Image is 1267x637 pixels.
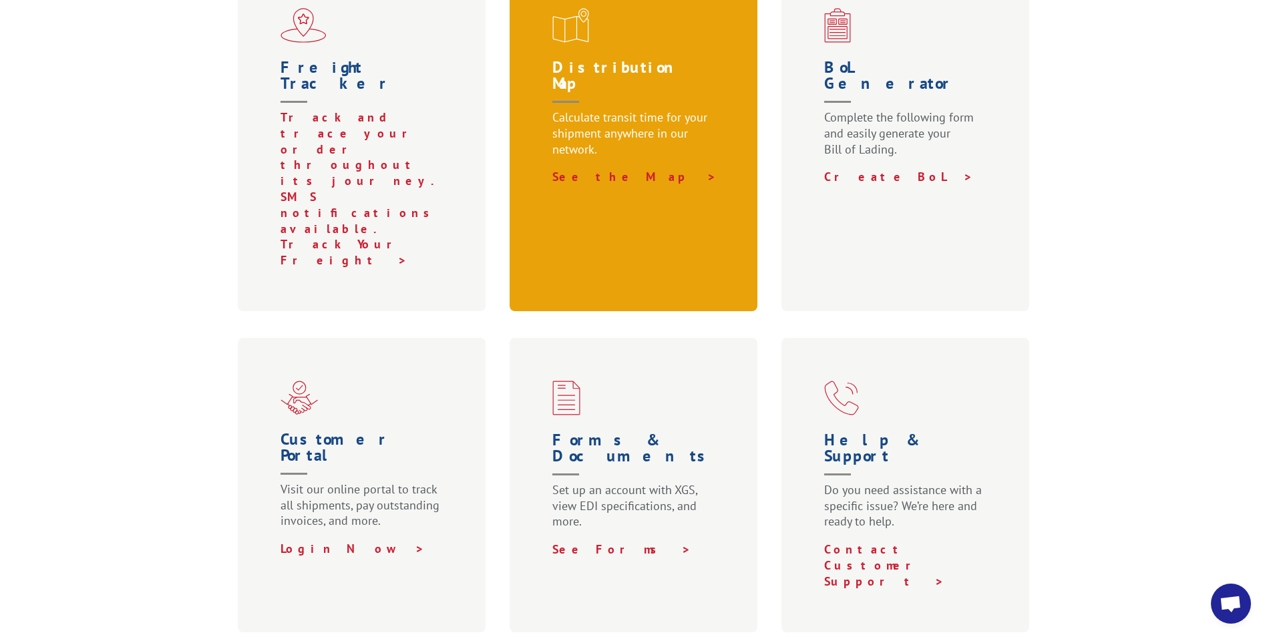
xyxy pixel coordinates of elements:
[552,169,717,184] a: See the Map >
[281,110,449,236] p: Track and trace your order throughout its journey. SMS notifications available.
[552,432,721,482] h1: Forms & Documents
[1211,584,1251,624] div: Open chat
[824,542,944,589] a: Contact Customer Support >
[824,110,992,169] p: Complete the following form and easily generate your Bill of Lading.
[824,432,992,482] h1: Help & Support
[281,481,449,541] p: Visit our online portal to track all shipments, pay outstanding invoices, and more.
[824,381,859,415] img: xgs-icon-help-and-support-red
[281,431,449,481] h1: Customer Portal
[281,381,318,415] img: xgs-icon-partner-red (1)
[552,381,580,415] img: xgs-icon-credit-financing-forms-red
[552,110,721,169] p: Calculate transit time for your shipment anywhere in our network.
[281,8,327,43] img: xgs-icon-flagship-distribution-model-red
[824,169,973,184] a: Create BoL >
[824,8,851,43] img: xgs-icon-bo-l-generator-red
[281,236,411,268] a: Track Your Freight >
[552,542,691,557] a: See Forms >
[552,482,721,542] p: Set up an account with XGS, view EDI specifications, and more.
[281,59,449,110] h1: Freight Tracker
[552,8,589,43] img: xgs-icon-distribution-map-red
[281,59,449,236] a: Freight Tracker Track and trace your order throughout its journey. SMS notifications available.
[552,59,721,110] h1: Distribution Map
[281,541,425,556] a: Login Now >
[824,59,992,110] h1: BoL Generator
[824,482,992,542] p: Do you need assistance with a specific issue? We’re here and ready to help.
